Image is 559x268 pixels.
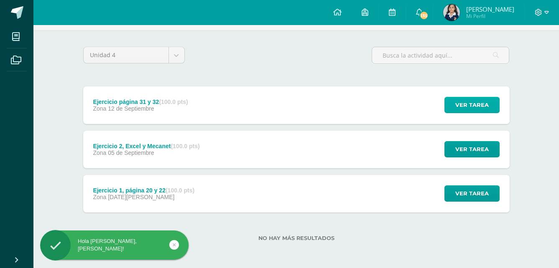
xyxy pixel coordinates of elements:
[93,187,194,194] div: Ejercicio 1, página 20 y 22
[93,149,106,156] span: Zona
[166,187,194,194] strong: (100.0 pts)
[455,186,489,201] span: Ver tarea
[444,141,500,157] button: Ver tarea
[40,238,189,253] div: Hola [PERSON_NAME], [PERSON_NAME]!
[443,4,460,21] img: 04d64d5a9b3fef70e232c71c2274d94b.png
[466,5,514,13] span: [PERSON_NAME]
[159,99,188,105] strong: (100.0 pts)
[372,47,509,63] input: Busca la actividad aquí...
[419,11,429,20] span: 135
[83,235,510,241] label: No hay más resultados
[84,47,184,63] a: Unidad 4
[171,143,199,149] strong: (100.0 pts)
[108,105,154,112] span: 12 de Septiembre
[455,97,489,113] span: Ver tarea
[444,185,500,202] button: Ver tarea
[90,47,162,63] span: Unidad 4
[455,142,489,157] span: Ver tarea
[93,143,199,149] div: Ejercicio 2, Excel y Mecanet
[444,97,500,113] button: Ver tarea
[93,105,106,112] span: Zona
[466,13,514,20] span: Mi Perfil
[93,194,106,200] span: Zona
[108,194,174,200] span: [DATE][PERSON_NAME]
[108,149,154,156] span: 05 de Septiembre
[93,99,188,105] div: Ejercicio página 31 y 32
